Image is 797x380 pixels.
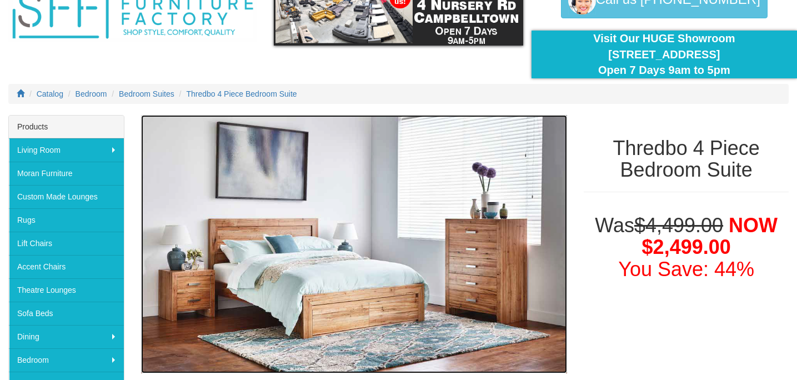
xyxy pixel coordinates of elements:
[9,185,124,208] a: Custom Made Lounges
[642,214,778,259] span: NOW $2,499.00
[9,302,124,325] a: Sofa Beds
[9,138,124,162] a: Living Room
[9,116,124,138] div: Products
[634,214,723,237] del: $4,499.00
[9,255,124,278] a: Accent Chairs
[186,89,297,98] a: Thredbo 4 Piece Bedroom Suite
[37,89,63,98] a: Catalog
[618,258,754,281] font: You Save: 44%
[119,89,174,98] a: Bedroom Suites
[9,162,124,185] a: Moran Furniture
[9,278,124,302] a: Theatre Lounges
[9,348,124,372] a: Bedroom
[540,31,789,78] div: Visit Our HUGE Showroom [STREET_ADDRESS] Open 7 Days 9am to 5pm
[9,325,124,348] a: Dining
[9,208,124,232] a: Rugs
[584,214,789,281] h1: Was
[76,89,107,98] a: Bedroom
[9,232,124,255] a: Lift Chairs
[584,137,789,181] h1: Thredbo 4 Piece Bedroom Suite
